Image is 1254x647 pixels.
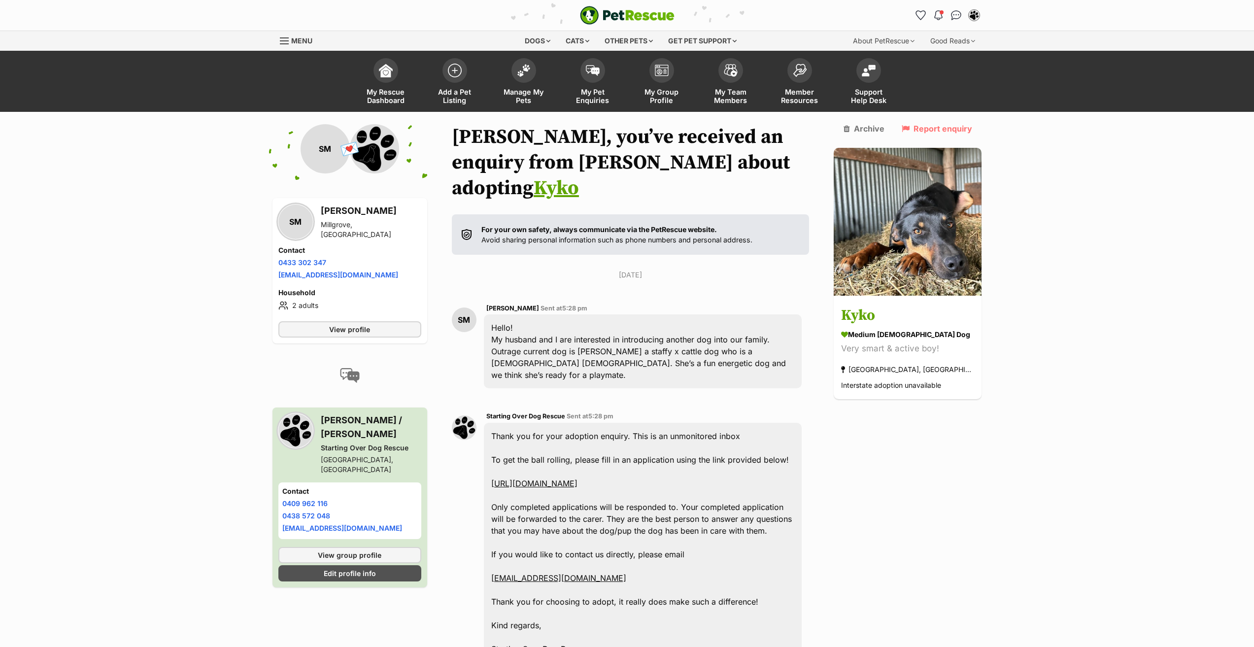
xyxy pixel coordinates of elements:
[627,53,696,112] a: My Group Profile
[834,298,982,400] a: Kyko medium [DEMOGRAPHIC_DATA] Dog Very smart & active boy! [GEOGRAPHIC_DATA], [GEOGRAPHIC_DATA] ...
[278,413,313,448] img: Starting Over Dog Rescue profile pic
[588,412,613,420] span: 5:28 pm
[484,314,802,388] div: Hello! My husband and I are interested in introducing another dog into our family. Outrage curren...
[913,7,982,23] ul: Account quick links
[278,288,421,298] h4: Household
[534,176,579,201] a: Kyko
[321,220,421,239] div: Millgrove, [GEOGRAPHIC_DATA]
[567,412,613,420] span: Sent at
[846,31,921,51] div: About PetRescue
[278,321,421,338] a: View profile
[321,443,421,453] div: Starting Over Dog Rescue
[278,245,421,255] h4: Contact
[655,65,669,76] img: group-profile-icon-3fa3cf56718a62981997c0bc7e787c4b2cf8bcc04b72c1350f741eb67cf2f40e.svg
[931,7,947,23] button: Notifications
[502,88,546,104] span: Manage My Pets
[847,88,891,104] span: Support Help Desk
[321,455,421,475] div: [GEOGRAPHIC_DATA], [GEOGRAPHIC_DATA]
[913,7,929,23] a: Favourites
[841,381,941,390] span: Interstate adoption unavailable
[778,88,822,104] span: Member Resources
[559,31,596,51] div: Cats
[844,124,884,133] a: Archive
[301,124,350,173] div: SM
[278,258,326,267] a: 0433 302 347
[558,53,627,112] a: My Pet Enquiries
[481,225,717,234] strong: For your own safety, always communicate via the PetRescue website.
[709,88,753,104] span: My Team Members
[640,88,684,104] span: My Group Profile
[452,415,476,440] img: Starting Over Dog Rescue profile pic
[949,7,964,23] a: Conversations
[491,573,626,583] a: [EMAIL_ADDRESS][DOMAIN_NAME]
[420,53,489,112] a: Add a Pet Listing
[379,64,393,77] img: dashboard-icon-eb2f2d2d3e046f16d808141f083e7271f6b2e854fb5c12c21221c1fb7104beca.svg
[282,499,328,508] a: 0409 962 116
[518,31,557,51] div: Dogs
[966,7,982,23] button: My account
[586,65,600,76] img: pet-enquiries-icon-7e3ad2cf08bfb03b45e93fb7055b45f3efa6380592205ae92323e6603595dc1f.svg
[661,31,744,51] div: Get pet support
[364,88,408,104] span: My Rescue Dashboard
[491,478,577,488] a: [URL][DOMAIN_NAME]
[280,31,319,49] a: Menu
[452,124,810,201] h1: [PERSON_NAME], you’ve received an enquiry from [PERSON_NAME] about adopting
[278,271,398,279] a: [EMAIL_ADDRESS][DOMAIN_NAME]
[841,330,974,340] div: medium [DEMOGRAPHIC_DATA] Dog
[278,565,421,581] a: Edit profile info
[351,53,420,112] a: My Rescue Dashboard
[282,511,330,520] a: 0438 572 048
[282,486,417,496] h4: Contact
[834,53,903,112] a: Support Help Desk
[291,36,312,45] span: Menu
[541,305,587,312] span: Sent at
[278,547,421,563] a: View group profile
[951,10,961,20] img: chat-41dd97257d64d25036548639549fe6c8038ab92f7586957e7f3b1b290dea8141.svg
[580,6,675,25] a: PetRescue
[340,368,360,383] img: conversation-icon-4a6f8262b818ee0b60e3300018af0b2d0b884aa5de6e9bcb8d3d4eeb1a70a7c4.svg
[834,148,982,296] img: Kyko
[765,53,834,112] a: Member Resources
[696,53,765,112] a: My Team Members
[339,138,361,160] span: 💌
[923,31,982,51] div: Good Reads
[841,342,974,356] div: Very smart & active boy!
[481,224,752,245] p: Avoid sharing personal information such as phone numbers and personal address.
[934,10,942,20] img: notifications-46538b983faf8c2785f20acdc204bb7945ddae34d4c08c2a6579f10ce5e182be.svg
[724,64,738,77] img: team-members-icon-5396bd8760b3fe7c0b43da4ab00e1e3bb1a5d9ba89233759b79545d2d3fc5d0d.svg
[329,324,370,335] span: View profile
[452,270,810,280] p: [DATE]
[324,568,376,579] span: Edit profile info
[571,88,615,104] span: My Pet Enquiries
[489,53,558,112] a: Manage My Pets
[321,204,421,218] h3: [PERSON_NAME]
[841,305,974,327] h3: Kyko
[350,124,399,173] img: Starting Over Dog Rescue profile pic
[433,88,477,104] span: Add a Pet Listing
[902,124,972,133] a: Report enquiry
[282,524,402,532] a: [EMAIL_ADDRESS][DOMAIN_NAME]
[598,31,660,51] div: Other pets
[278,204,313,239] div: SM
[486,412,565,420] span: Starting Over Dog Rescue
[448,64,462,77] img: add-pet-listing-icon-0afa8454b4691262ce3f59096e99ab1cd57d4a30225e0717b998d2c9b9846f56.svg
[318,550,381,560] span: View group profile
[486,305,539,312] span: [PERSON_NAME]
[278,300,421,311] li: 2 adults
[517,64,531,77] img: manage-my-pets-icon-02211641906a0b7f246fdf0571729dbe1e7629f14944591b6c1af311fb30b64b.svg
[841,363,974,376] div: [GEOGRAPHIC_DATA], [GEOGRAPHIC_DATA]
[580,6,675,25] img: logo-e224e6f780fb5917bec1dbf3a21bbac754714ae5b6737aabdf751b685950b380.svg
[969,10,979,20] img: Lynda Smith profile pic
[793,64,807,77] img: member-resources-icon-8e73f808a243e03378d46382f2149f9095a855e16c252ad45f914b54edf8863c.svg
[562,305,587,312] span: 5:28 pm
[862,65,876,76] img: help-desk-icon-fdf02630f3aa405de69fd3d07c3f3aa587a6932b1a1747fa1d2bba05be0121f9.svg
[321,413,421,441] h3: [PERSON_NAME] / [PERSON_NAME]
[452,307,476,332] div: SM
